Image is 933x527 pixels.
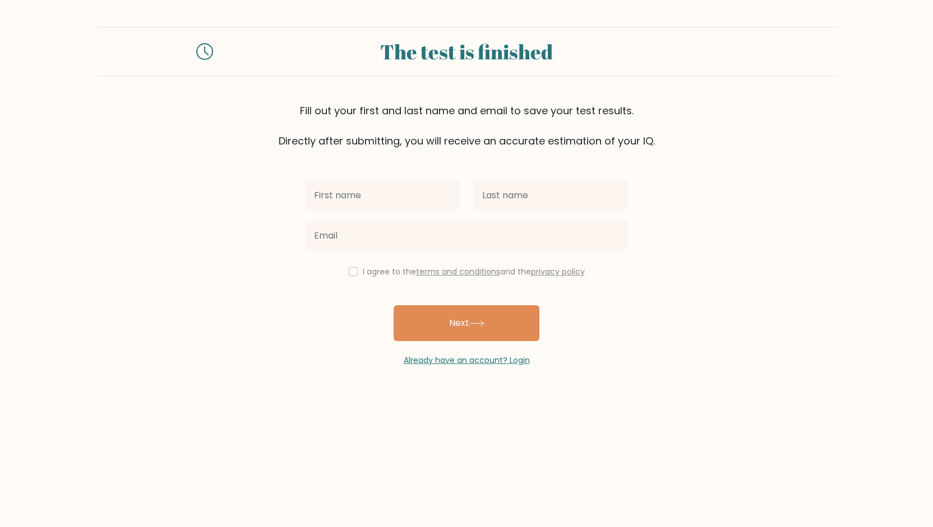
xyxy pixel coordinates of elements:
a: privacy policy [531,266,585,277]
button: Next [394,305,539,341]
input: Last name [473,180,628,211]
div: The test is finished [227,36,706,67]
a: terms and conditions [416,266,500,277]
a: Already have an account? Login [404,355,530,366]
label: I agree to the and the [363,266,585,277]
input: Email [305,220,628,251]
input: First name [305,180,460,211]
div: Fill out your first and last name and email to save your test results. Directly after submitting,... [96,103,837,148]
